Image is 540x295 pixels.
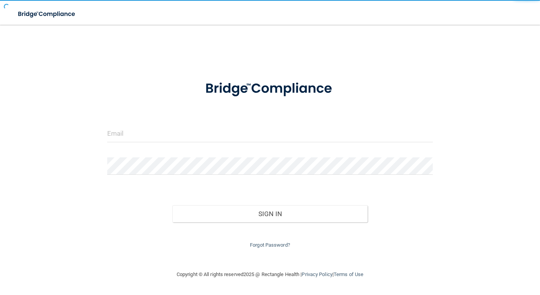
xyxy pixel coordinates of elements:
[107,125,433,142] input: Email
[12,6,83,22] img: bridge_compliance_login_screen.278c3ca4.svg
[334,271,363,277] a: Terms of Use
[302,271,332,277] a: Privacy Policy
[250,242,290,248] a: Forgot Password?
[191,71,348,106] img: bridge_compliance_login_screen.278c3ca4.svg
[172,205,368,222] button: Sign In
[129,262,411,287] div: Copyright © All rights reserved 2025 @ Rectangle Health | |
